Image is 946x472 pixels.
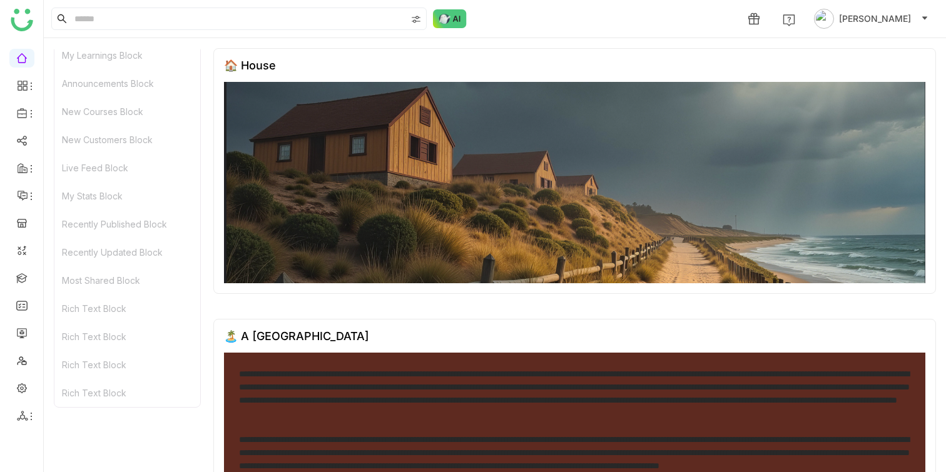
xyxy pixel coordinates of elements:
[54,41,200,69] div: My Learnings Block
[224,82,925,283] img: 68553b2292361c547d91f02a
[783,14,795,26] img: help.svg
[411,14,421,24] img: search-type.svg
[54,238,200,266] div: Recently Updated Block
[433,9,467,28] img: ask-buddy-normal.svg
[224,59,276,72] div: 🏠 House
[54,294,200,323] div: Rich Text Block
[814,9,834,29] img: avatar
[11,9,33,31] img: logo
[54,182,200,210] div: My Stats Block
[54,98,200,126] div: New Courses Block
[54,126,200,154] div: New Customers Block
[54,69,200,98] div: Announcements Block
[54,351,200,379] div: Rich Text Block
[224,329,369,343] div: 🏝️ A [GEOGRAPHIC_DATA]
[54,266,200,294] div: Most Shared Block
[839,12,911,26] span: [PERSON_NAME]
[811,9,931,29] button: [PERSON_NAME]
[54,323,200,351] div: Rich Text Block
[54,379,200,407] div: Rich Text Block
[54,154,200,182] div: Live Feed Block
[54,210,200,238] div: Recently Published Block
